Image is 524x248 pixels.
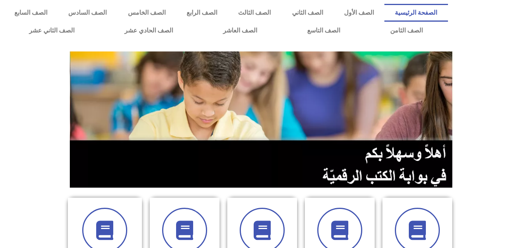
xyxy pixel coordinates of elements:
a: الصف الرابع [176,4,228,22]
a: الصف الثالث [228,4,281,22]
a: الصف الأول [334,4,384,22]
a: الصف الثاني عشر [4,22,99,39]
a: الصف الحادي عشر [99,22,198,39]
a: الصف السابع [4,4,58,22]
a: الصف التاسع [282,22,365,39]
a: الصف العاشر [198,22,282,39]
a: الصف الثاني [282,4,334,22]
a: الصف الخامس [118,4,176,22]
a: الصف السادس [58,4,117,22]
a: الصفحة الرئيسية [384,4,448,22]
a: الصف الثامن [365,22,448,39]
